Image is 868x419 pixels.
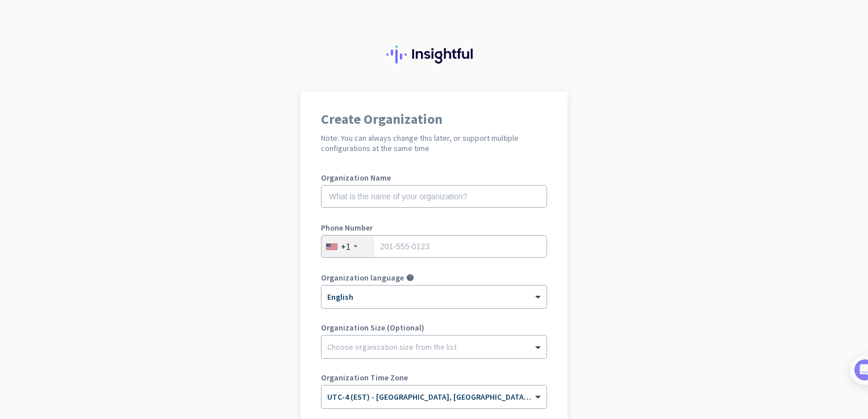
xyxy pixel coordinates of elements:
label: Organization Name [321,174,547,182]
img: Insightful [386,45,482,64]
div: +1 [341,241,350,252]
label: Phone Number [321,224,547,232]
label: Organization Size (Optional) [321,324,547,332]
label: Organization Time Zone [321,374,547,382]
h1: Create Organization [321,112,547,126]
input: 201-555-0123 [321,235,547,258]
i: help [406,274,414,282]
h2: Note: You can always change this later, or support multiple configurations at the same time [321,133,547,153]
input: What is the name of your organization? [321,185,547,208]
label: Organization language [321,274,404,282]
